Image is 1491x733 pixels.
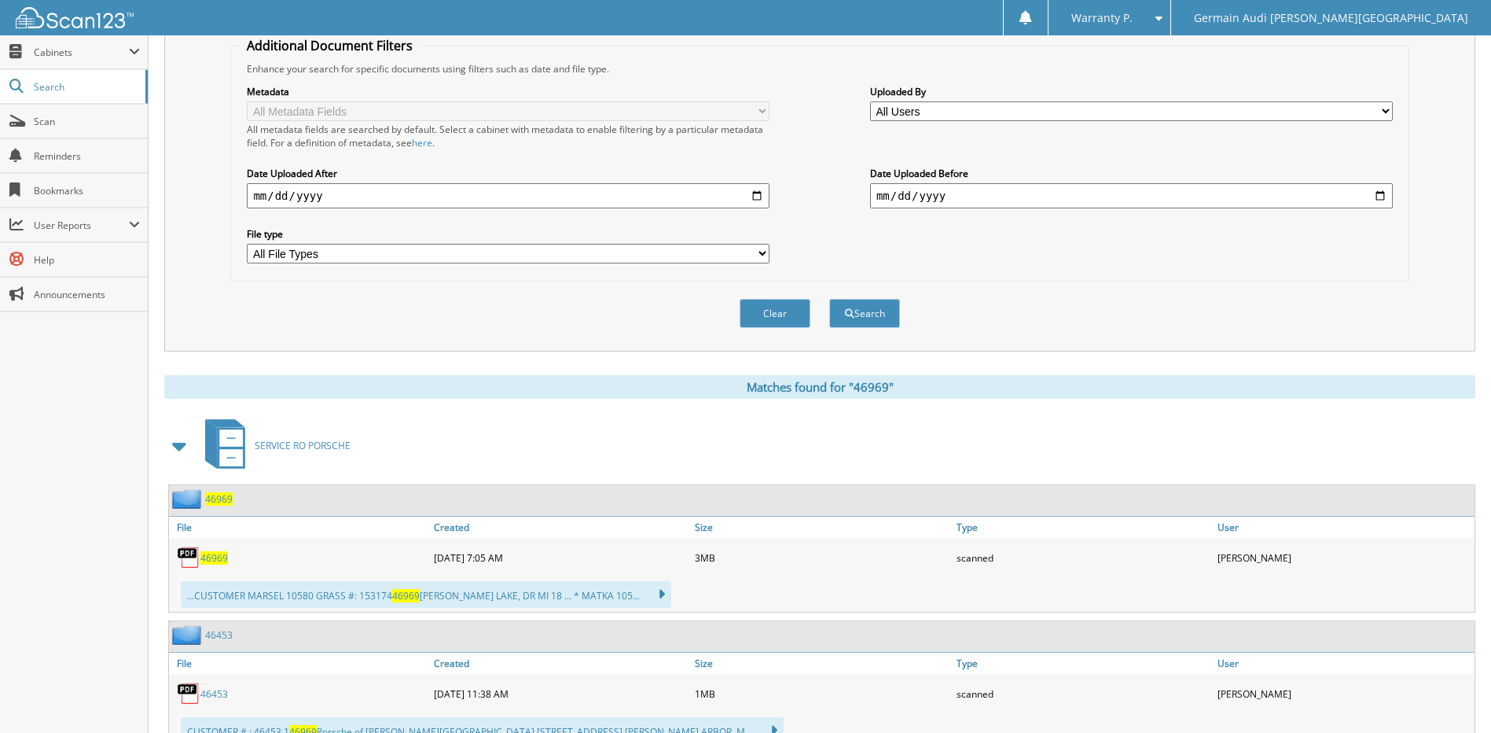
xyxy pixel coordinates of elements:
[200,551,228,565] a: 46969
[247,123,769,149] div: All metadata fields are searched by default. Select a cabinet with metadata to enable filtering b...
[255,439,351,452] span: SERVICE RO PORSCHE
[1214,517,1474,538] a: User
[430,678,691,709] div: [DATE] 11:38 AM
[1071,13,1133,23] span: Warranty P.
[953,542,1214,573] div: scanned
[200,687,228,701] a: 46453
[34,184,140,197] span: Bookmarks
[430,653,691,674] a: Created
[412,136,432,149] a: here
[392,589,420,602] span: 46969
[196,414,351,477] a: SERVICE RO PORSCHE
[829,299,900,328] button: Search
[953,517,1214,538] a: Type
[953,653,1214,674] a: Type
[16,7,134,28] img: scan123-logo-white.svg
[740,299,810,328] button: Clear
[172,489,205,509] img: folder2.png
[1194,13,1468,23] span: Germain Audi [PERSON_NAME][GEOGRAPHIC_DATA]
[205,628,233,642] a: 46453
[34,253,140,267] span: Help
[239,62,1400,76] div: Enhance your search for specific documents using filters such as date and file type.
[691,653,952,674] a: Size
[1214,653,1474,674] a: User
[1214,542,1474,573] div: [PERSON_NAME]
[430,542,691,573] div: [DATE] 7:05 AM
[172,625,205,645] img: folder2.png
[34,149,140,163] span: Reminders
[169,517,430,538] a: File
[177,546,200,569] img: PDF.png
[870,85,1393,98] label: Uploaded By
[691,517,952,538] a: Size
[247,85,769,98] label: Metadata
[181,581,671,608] div: ...CUSTOMER MARSEL 10580 GRASS #: 153174 [PERSON_NAME] LAKE, DR MI 18 ... * MATKA 105...
[34,80,138,94] span: Search
[34,115,140,128] span: Scan
[247,167,769,180] label: Date Uploaded After
[691,678,952,709] div: 1MB
[953,678,1214,709] div: scanned
[870,167,1393,180] label: Date Uploaded Before
[870,183,1393,208] input: end
[1412,657,1491,733] iframe: Chat Widget
[34,219,129,232] span: User Reports
[164,375,1475,399] div: Matches found for "46969"
[169,653,430,674] a: File
[34,46,129,59] span: Cabinets
[177,682,200,705] img: PDF.png
[239,37,420,54] legend: Additional Document Filters
[34,288,140,301] span: Announcements
[247,183,769,208] input: start
[247,227,769,241] label: File type
[691,542,952,573] div: 3MB
[205,492,233,506] a: 46969
[430,517,691,538] a: Created
[1214,678,1474,709] div: [PERSON_NAME]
